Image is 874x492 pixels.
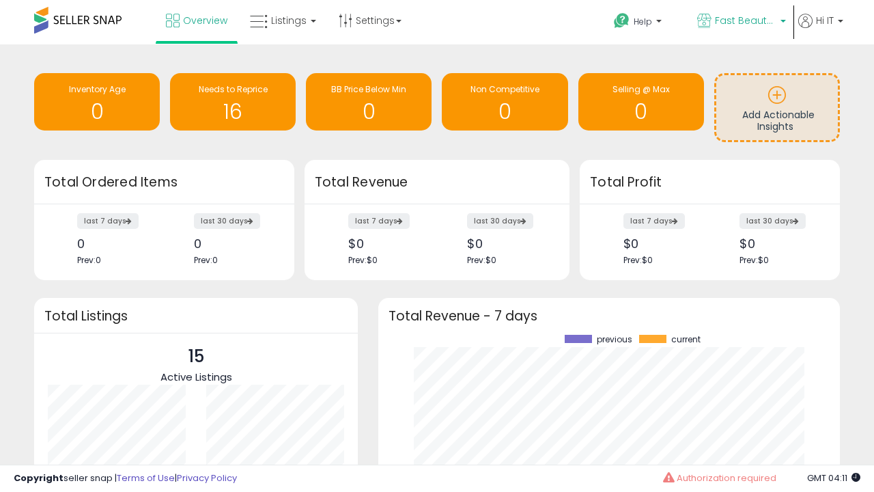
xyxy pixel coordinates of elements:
h3: Total Listings [44,311,348,321]
a: Needs to Reprice 16 [170,73,296,131]
h3: Total Ordered Items [44,173,284,192]
label: last 30 days [194,213,260,229]
span: Non Competitive [470,83,539,95]
span: BB Price Below Min [331,83,406,95]
span: Overview [183,14,227,27]
label: last 7 days [623,213,685,229]
h3: Total Revenue - 7 days [389,311,830,321]
span: Prev: $0 [623,254,653,266]
label: last 7 days [77,213,139,229]
div: $0 [348,236,427,251]
span: previous [597,335,632,344]
label: last 7 days [348,213,410,229]
div: $0 [623,236,700,251]
div: $0 [467,236,546,251]
h1: 16 [177,100,289,123]
span: Listings [271,14,307,27]
span: current [671,335,701,344]
span: Fast Beauty ([GEOGRAPHIC_DATA]) [715,14,776,27]
a: Selling @ Max 0 [578,73,704,131]
label: last 30 days [739,213,806,229]
p: 15 [160,344,232,370]
a: Add Actionable Insights [716,75,838,140]
h3: Total Profit [590,173,830,192]
a: BB Price Below Min 0 [306,73,432,131]
h1: 0 [313,100,425,123]
div: 0 [194,236,270,251]
a: Hi IT [798,14,843,44]
span: Inventory Age [69,83,126,95]
span: Selling @ Max [612,83,670,95]
div: 0 [77,236,154,251]
label: last 30 days [467,213,533,229]
a: Non Competitive 0 [442,73,567,131]
span: Hi IT [816,14,834,27]
span: Active Listings [160,370,232,384]
span: Prev: 0 [194,254,218,266]
a: Terms of Use [117,471,175,484]
a: Privacy Policy [177,471,237,484]
span: 2025-08-14 04:11 GMT [807,471,860,484]
i: Get Help [613,12,630,29]
span: Prev: 0 [77,254,101,266]
h3: Total Revenue [315,173,559,192]
h1: 0 [449,100,561,123]
a: Inventory Age 0 [34,73,160,131]
a: Help [603,2,685,44]
h1: 0 [585,100,697,123]
span: Needs to Reprice [199,83,268,95]
span: Add Actionable Insights [742,108,815,134]
div: seller snap | | [14,472,237,485]
h1: 0 [41,100,153,123]
span: Prev: $0 [467,254,496,266]
span: Help [634,16,652,27]
span: Prev: $0 [348,254,378,266]
strong: Copyright [14,471,64,484]
div: $0 [739,236,816,251]
span: Prev: $0 [739,254,769,266]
